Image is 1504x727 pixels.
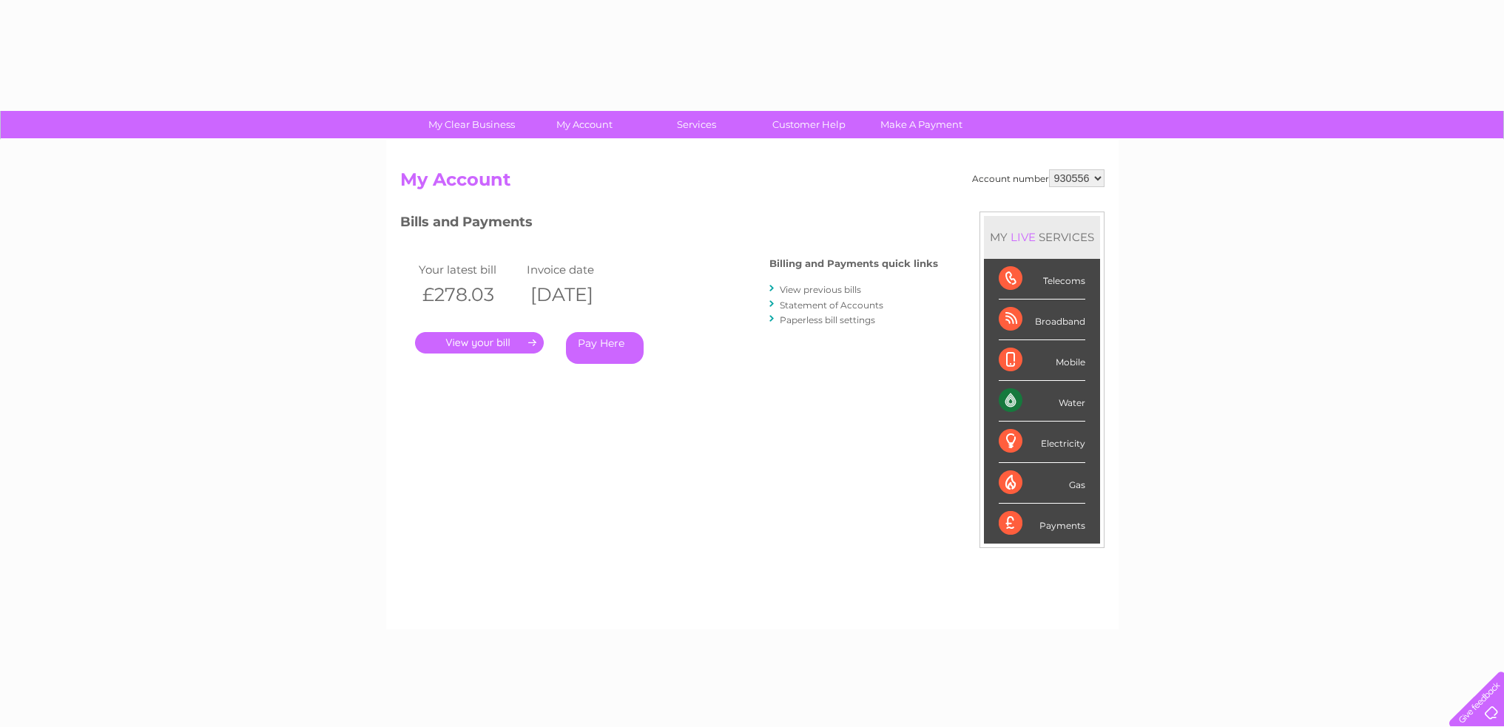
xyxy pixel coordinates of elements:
[415,332,544,354] a: .
[780,314,875,325] a: Paperless bill settings
[780,284,861,295] a: View previous bills
[523,260,631,280] td: Invoice date
[999,422,1085,462] div: Electricity
[566,332,644,364] a: Pay Here
[1008,230,1039,244] div: LIVE
[635,111,758,138] a: Services
[972,169,1105,187] div: Account number
[999,300,1085,340] div: Broadband
[748,111,870,138] a: Customer Help
[780,300,883,311] a: Statement of Accounts
[999,463,1085,504] div: Gas
[769,258,938,269] h4: Billing and Payments quick links
[415,260,523,280] td: Your latest bill
[860,111,982,138] a: Make A Payment
[523,111,645,138] a: My Account
[411,111,533,138] a: My Clear Business
[984,216,1100,258] div: MY SERVICES
[999,381,1085,422] div: Water
[400,169,1105,197] h2: My Account
[523,280,631,310] th: [DATE]
[999,340,1085,381] div: Mobile
[400,212,938,237] h3: Bills and Payments
[415,280,523,310] th: £278.03
[999,259,1085,300] div: Telecoms
[999,504,1085,544] div: Payments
